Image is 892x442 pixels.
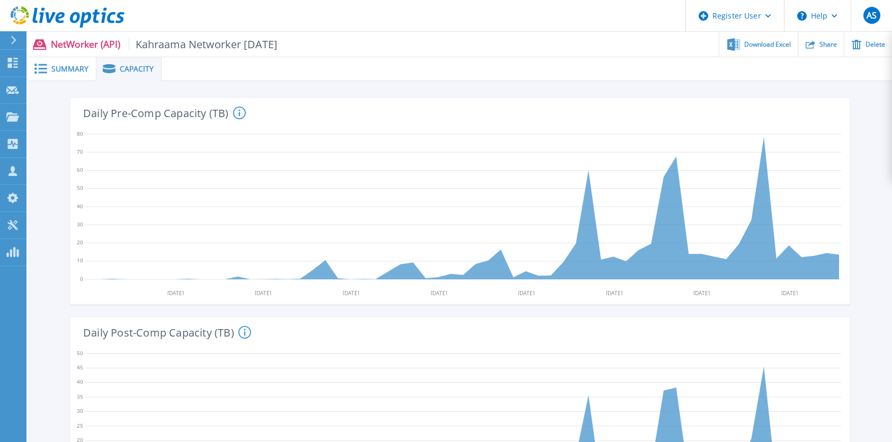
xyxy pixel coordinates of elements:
[77,184,83,191] text: 50
[77,378,83,385] text: 40
[77,130,83,137] text: 80
[77,407,83,414] text: 30
[77,257,83,264] text: 10
[694,289,711,297] text: [DATE]
[77,422,83,429] text: 25
[343,289,360,297] text: [DATE]
[819,41,837,48] span: Share
[77,393,83,400] text: 35
[782,289,799,297] text: [DATE]
[77,202,83,210] text: 40
[83,326,251,339] h4: Daily Post-Comp Capacity (TB)
[120,65,154,73] span: Capacity
[129,38,278,50] span: Kahraama Networker [DATE]
[866,41,885,48] span: Delete
[77,166,83,173] text: 60
[867,11,877,20] span: AS
[80,275,83,282] text: 0
[77,238,83,246] text: 20
[77,220,83,228] text: 30
[255,289,272,297] text: [DATE]
[83,107,246,119] h4: Daily Pre-Comp Capacity (TB)
[431,289,448,297] text: [DATE]
[77,148,83,155] text: 70
[77,349,83,357] text: 50
[519,289,535,297] text: [DATE]
[744,41,791,48] span: Download Excel
[606,289,623,297] text: [DATE]
[77,364,83,371] text: 45
[51,38,278,50] p: NetWorker (API)
[167,289,184,297] text: [DATE]
[51,65,88,73] span: Summary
